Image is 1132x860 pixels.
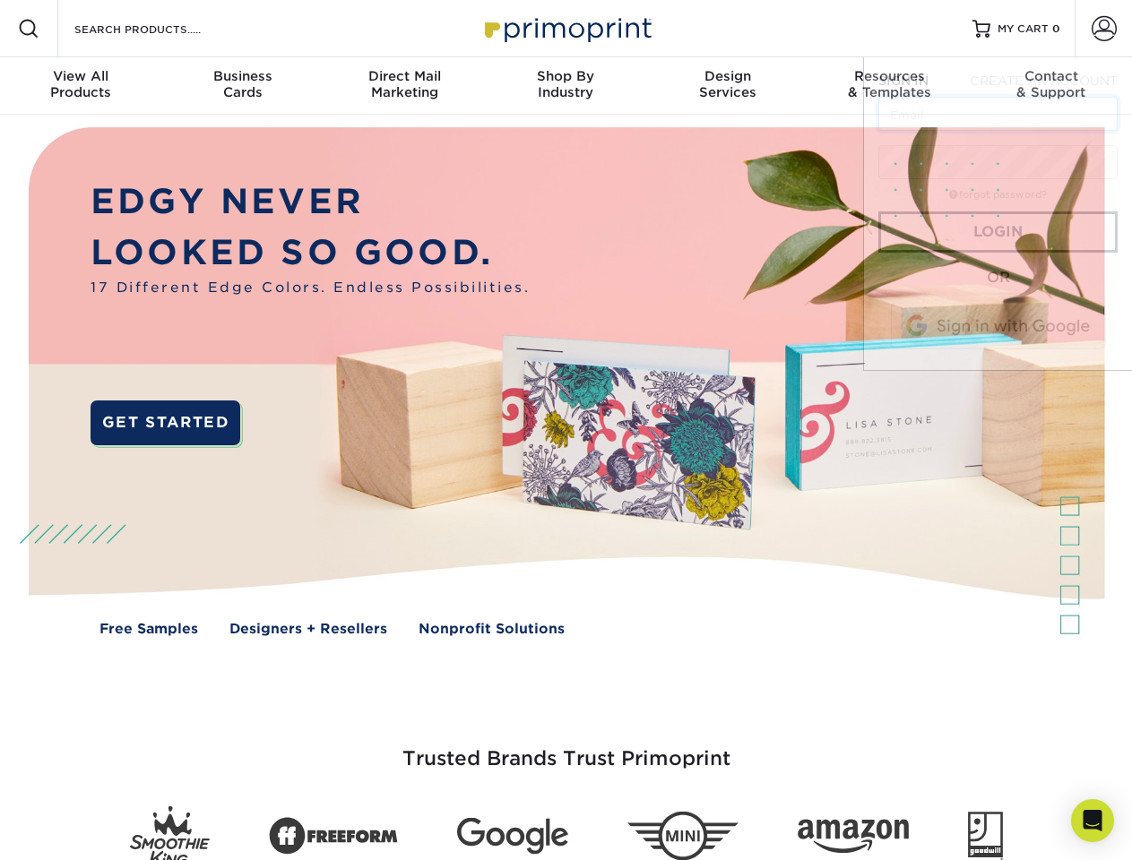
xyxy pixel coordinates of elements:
[161,57,323,115] a: BusinessCards
[42,704,1091,792] h3: Trusted Brands Trust Primoprint
[161,68,323,100] div: Cards
[99,619,198,640] a: Free Samples
[485,68,646,100] div: Industry
[324,57,485,115] a: Direct MailMarketing
[949,189,1047,201] a: forgot password?
[998,21,1049,37] span: MY CART
[647,68,808,100] div: Services
[91,278,530,298] span: 17 Different Edge Colors. Endless Possibilities.
[968,812,1003,860] img: Goodwill
[73,18,247,39] input: SEARCH PRODUCTS.....
[878,211,1118,253] a: Login
[798,820,909,854] img: Amazon
[970,73,1118,88] span: CREATE AN ACCOUNT
[808,57,970,115] a: Resources& Templates
[1071,799,1114,842] div: Open Intercom Messenger
[324,68,485,84] span: Direct Mail
[878,97,1118,131] input: Email
[229,619,387,640] a: Designers + Resellers
[485,68,646,84] span: Shop By
[485,57,646,115] a: Shop ByIndustry
[324,68,485,100] div: Marketing
[91,176,530,228] p: EDGY NEVER
[647,57,808,115] a: DesignServices
[419,619,565,640] a: Nonprofit Solutions
[457,818,568,855] img: Google
[161,68,323,84] span: Business
[477,9,656,47] img: Primoprint
[808,68,970,100] div: & Templates
[808,68,970,84] span: Resources
[878,267,1118,288] div: OR
[91,400,240,445] a: GET STARTED
[91,228,530,279] p: LOOKED SO GOOD.
[878,73,929,88] span: SIGN IN
[1052,22,1060,35] span: 0
[647,68,808,84] span: Design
